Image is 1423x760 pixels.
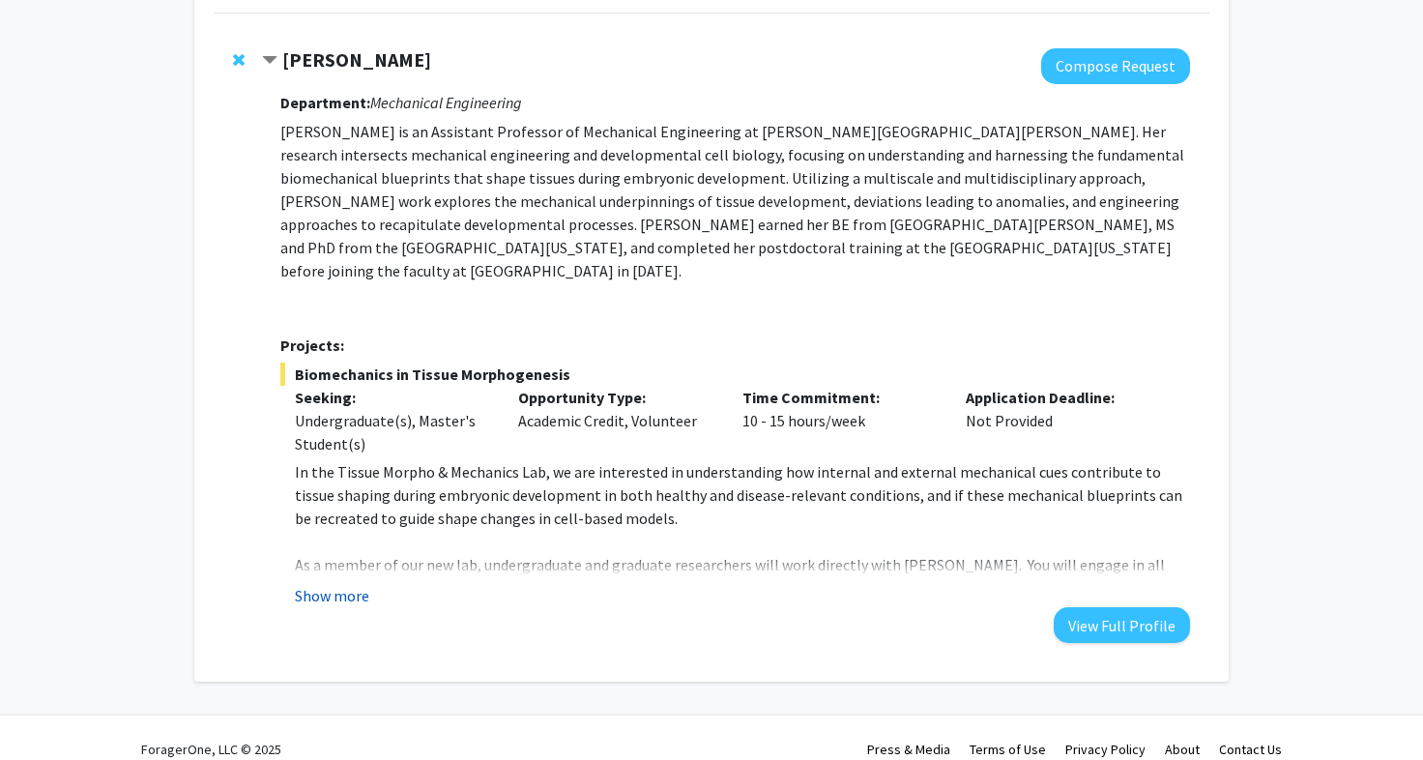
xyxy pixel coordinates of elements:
[280,93,370,112] strong: Department:
[280,120,1190,282] p: [PERSON_NAME] is an Assistant Professor of Mechanical Engineering at [PERSON_NAME][GEOGRAPHIC_DAT...
[1219,741,1282,758] a: Contact Us
[1041,48,1190,84] button: Compose Request to Shinuo Weng
[518,386,713,409] p: Opportunity Type:
[262,53,277,69] span: Contract Shinuo Weng Bookmark
[295,386,490,409] p: Seeking:
[280,363,1190,386] span: Biomechanics in Tissue Morphogenesis
[504,386,728,455] div: Academic Credit, Volunteer
[295,553,1190,669] p: As a member of our new lab, undergraduate and graduate researchers will work directly with [PERSO...
[15,673,82,745] iframe: Chat
[295,460,1190,530] p: In the Tissue Morpho & Mechanics Lab, we are interested in understanding how internal and externa...
[370,93,522,112] i: Mechanical Engineering
[282,47,431,72] strong: [PERSON_NAME]
[295,409,490,455] div: Undergraduate(s), Master's Student(s)
[295,584,369,607] button: Show more
[728,386,952,455] div: 10 - 15 hours/week
[966,386,1161,409] p: Application Deadline:
[867,741,950,758] a: Press & Media
[951,386,1176,455] div: Not Provided
[1065,741,1146,758] a: Privacy Policy
[1165,741,1200,758] a: About
[280,336,344,355] strong: Projects:
[970,741,1046,758] a: Terms of Use
[742,386,938,409] p: Time Commitment:
[233,52,245,68] span: Remove Shinuo Weng from bookmarks
[1054,607,1190,643] button: View Full Profile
